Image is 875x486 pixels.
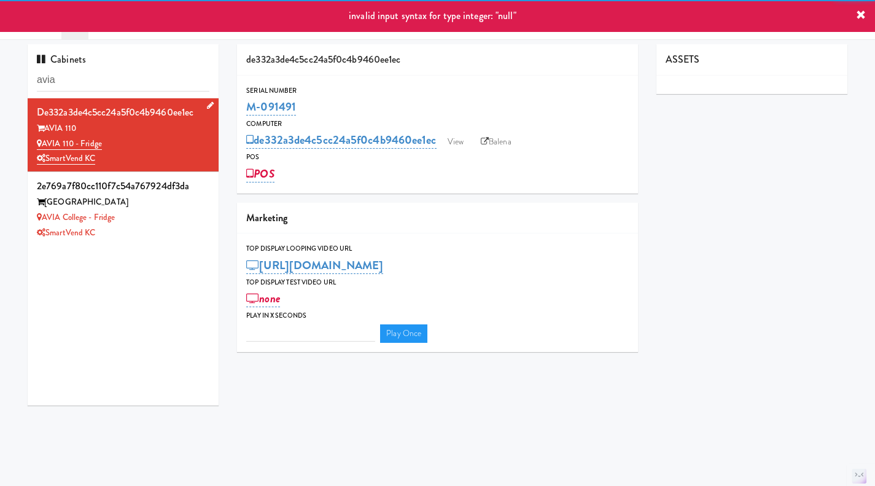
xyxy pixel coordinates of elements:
[246,85,629,97] div: Serial Number
[37,211,115,223] a: AVIA College - Fridge
[246,165,274,182] a: POS
[37,152,95,165] a: SmartVend KC
[37,52,86,66] span: Cabinets
[37,103,209,122] div: de332a3de4c5cc24a5f0c4b9460ee1ec
[246,151,629,163] div: POS
[441,133,470,151] a: View
[246,211,287,225] span: Marketing
[28,98,219,172] li: de332a3de4c5cc24a5f0c4b9460ee1ecAVIA 110 AVIA 110 - FridgeSmartVend KC
[475,133,518,151] a: Balena
[37,138,102,150] a: AVIA 110 - Fridge
[37,195,209,210] div: [GEOGRAPHIC_DATA]
[666,52,700,66] span: ASSETS
[37,227,95,238] a: SmartVend KC
[28,172,219,245] li: 2e769a7f80cc110f7c54a767924df3da[GEOGRAPHIC_DATA] AVIA College - FridgeSmartVend KC
[246,243,629,255] div: Top Display Looping Video Url
[246,118,629,130] div: Computer
[246,310,629,322] div: Play in X seconds
[37,121,209,136] div: AVIA 110
[349,9,516,23] span: invalid input syntax for type integer: "null"
[37,177,209,195] div: 2e769a7f80cc110f7c54a767924df3da
[246,131,436,149] a: de332a3de4c5cc24a5f0c4b9460ee1ec
[380,324,427,343] a: Play Once
[246,257,383,274] a: [URL][DOMAIN_NAME]
[246,290,280,307] a: none
[37,69,209,92] input: Search cabinets
[246,98,296,116] a: M-091491
[237,44,638,76] div: de332a3de4c5cc24a5f0c4b9460ee1ec
[246,276,629,289] div: Top Display Test Video Url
